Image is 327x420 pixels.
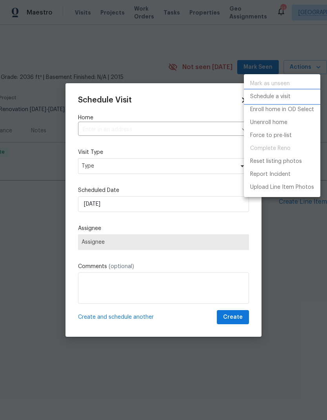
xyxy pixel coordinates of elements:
p: Unenroll home [250,119,287,127]
p: Report Incident [250,170,291,179]
p: Enroll home in OD Select [250,106,314,114]
p: Reset listing photos [250,157,302,166]
p: Schedule a visit [250,93,291,101]
p: Force to pre-list [250,131,292,140]
p: Upload Line Item Photos [250,183,314,192]
span: Project is already completed [244,142,320,155]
